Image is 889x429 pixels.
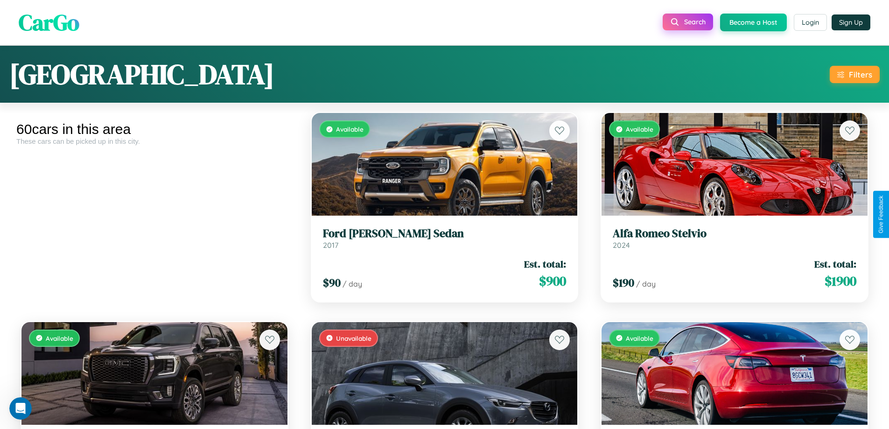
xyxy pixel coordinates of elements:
div: 60 cars in this area [16,121,293,137]
button: Sign Up [832,14,870,30]
span: Search [684,18,706,26]
button: Login [794,14,827,31]
span: $ 900 [539,272,566,290]
button: Filters [830,66,880,83]
iframe: Intercom live chat [9,397,32,420]
div: Give Feedback [878,196,884,233]
span: Est. total: [524,257,566,271]
span: 2017 [323,240,338,250]
a: Ford [PERSON_NAME] Sedan2017 [323,227,567,250]
span: / day [636,279,656,288]
span: Unavailable [336,334,371,342]
span: Available [626,334,653,342]
span: $ 1900 [825,272,856,290]
span: Est. total: [814,257,856,271]
span: CarGo [19,7,79,38]
span: 2024 [613,240,630,250]
span: Available [336,125,364,133]
button: Search [663,14,713,30]
span: $ 90 [323,275,341,290]
h1: [GEOGRAPHIC_DATA] [9,55,274,93]
span: $ 190 [613,275,634,290]
h3: Ford [PERSON_NAME] Sedan [323,227,567,240]
div: Filters [849,70,872,79]
span: / day [343,279,362,288]
a: Alfa Romeo Stelvio2024 [613,227,856,250]
div: These cars can be picked up in this city. [16,137,293,145]
h3: Alfa Romeo Stelvio [613,227,856,240]
button: Become a Host [720,14,787,31]
span: Available [626,125,653,133]
span: Available [46,334,73,342]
